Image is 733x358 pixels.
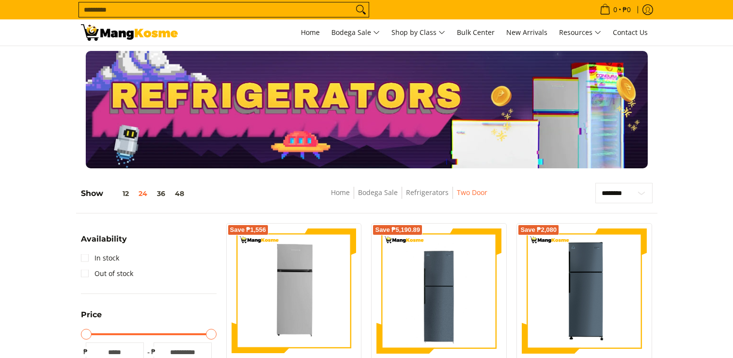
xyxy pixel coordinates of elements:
button: 12 [103,190,134,197]
a: Contact Us [608,19,653,46]
span: Contact Us [613,28,648,37]
button: 36 [152,190,170,197]
span: 0 [612,6,619,13]
a: Resources [554,19,606,46]
img: Bodega Sale Refrigerator l Mang Kosme: Home Appliances Warehouse Sale Two Door [81,24,178,41]
a: Refrigerators [406,188,449,197]
span: Resources [559,27,601,39]
span: Availability [81,235,127,243]
button: 24 [134,190,152,197]
a: In stock [81,250,119,266]
span: New Arrivals [506,28,547,37]
img: condura-direct-cool-7.5-cubic-feet-2-door-manual-defrost-inverter-ref-iron-gray-full-view-mang-kosme [522,228,647,354]
span: Home [301,28,320,37]
nav: Breadcrumbs [262,187,556,209]
a: Bodega Sale [358,188,398,197]
h5: Show [81,189,189,198]
span: Bodega Sale [331,27,380,39]
a: Bulk Center [452,19,499,46]
span: ₱ [81,347,91,357]
a: Out of stock [81,266,133,281]
span: Shop by Class [391,27,445,39]
button: Search [353,2,369,17]
span: ₱0 [621,6,632,13]
img: Kelvinator 7.3 Cu.Ft. Direct Cool KLC Manual Defrost Standard Refrigerator (Silver) (Class A) [232,228,357,354]
a: Home [296,19,325,46]
summary: Open [81,235,127,250]
a: New Arrivals [501,19,552,46]
nav: Main Menu [187,19,653,46]
span: Save ₱2,080 [520,227,557,233]
span: Save ₱1,556 [230,227,266,233]
img: Condura 8.5 Cu. Ft. Two-Door Direct Cool Manual Defrost Inverter Refrigerator, CTD800MNI-A (Class A) [376,228,501,354]
span: Two Door [457,187,487,199]
a: Home [331,188,350,197]
a: Bodega Sale [327,19,385,46]
span: • [597,4,634,15]
span: Save ₱5,190.89 [375,227,420,233]
summary: Open [81,311,102,326]
span: Price [81,311,102,319]
span: Bulk Center [457,28,495,37]
button: 48 [170,190,189,197]
span: ₱ [149,347,158,357]
a: Shop by Class [387,19,450,46]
